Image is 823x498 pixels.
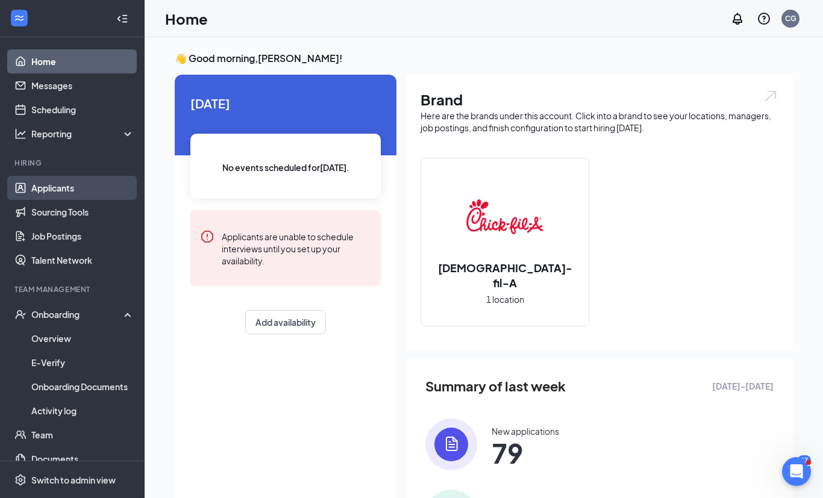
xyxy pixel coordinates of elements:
[492,425,559,437] div: New applications
[165,8,208,29] h1: Home
[425,419,477,470] img: icon
[190,94,381,113] span: [DATE]
[13,12,25,24] svg: WorkstreamLogo
[31,248,134,272] a: Talent Network
[31,375,134,399] a: Onboarding Documents
[492,442,559,464] span: 79
[31,474,116,486] div: Switch to admin view
[31,350,134,375] a: E-Verify
[175,52,793,65] h3: 👋 Good morning, [PERSON_NAME] !
[730,11,745,26] svg: Notifications
[785,13,796,23] div: CG
[31,98,134,122] a: Scheduling
[14,308,27,320] svg: UserCheck
[14,474,27,486] svg: Settings
[31,128,135,140] div: Reporting
[466,178,543,255] img: Chick-fil-A
[782,457,811,486] iframe: Intercom live chat
[31,73,134,98] a: Messages
[31,423,134,447] a: Team
[757,11,771,26] svg: QuestionInfo
[31,176,134,200] a: Applicants
[14,284,132,294] div: Team Management
[31,308,124,320] div: Onboarding
[425,376,566,397] span: Summary of last week
[14,128,27,140] svg: Analysis
[421,89,778,110] h1: Brand
[763,89,778,103] img: open.6027fd2a22e1237b5b06.svg
[31,200,134,224] a: Sourcing Tools
[421,110,778,134] div: Here are the brands under this account. Click into a brand to see your locations, managers, job p...
[200,229,214,244] svg: Error
[798,455,811,465] div: 87
[31,447,134,471] a: Documents
[245,310,326,334] button: Add availability
[222,229,371,267] div: Applicants are unable to schedule interviews until you set up your availability.
[31,49,134,73] a: Home
[486,293,524,306] span: 1 location
[31,326,134,350] a: Overview
[421,260,589,290] h2: [DEMOGRAPHIC_DATA]-fil-A
[31,224,134,248] a: Job Postings
[712,379,774,393] span: [DATE] - [DATE]
[14,158,132,168] div: Hiring
[31,399,134,423] a: Activity log
[222,161,349,174] span: No events scheduled for [DATE] .
[116,13,128,25] svg: Collapse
